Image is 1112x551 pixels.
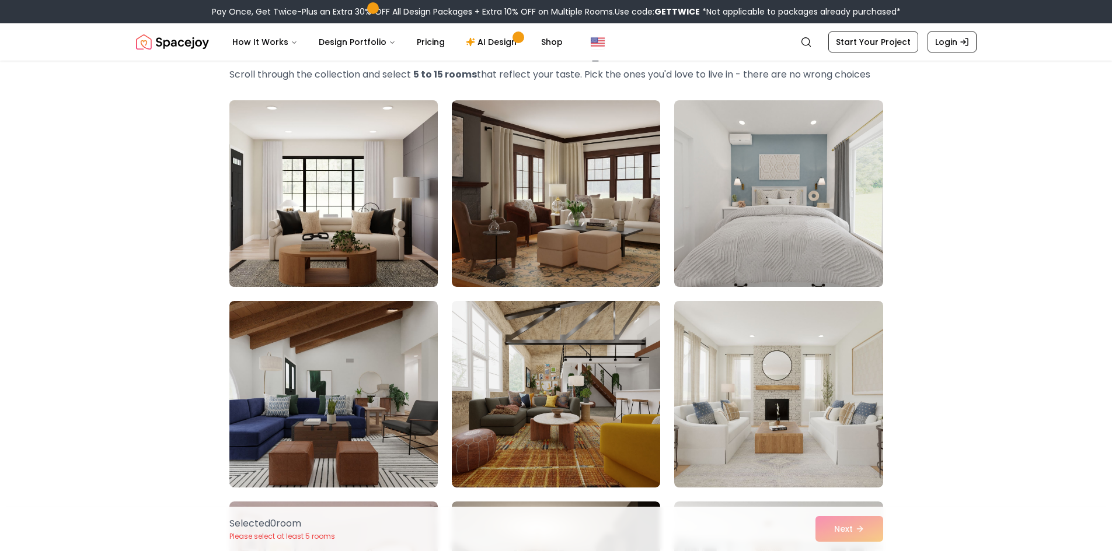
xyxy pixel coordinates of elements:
div: Pay Once, Get Twice-Plus an Extra 30% OFF All Design Packages + Extra 10% OFF on Multiple Rooms. [212,6,901,17]
a: Start Your Project [828,31,918,52]
strong: 5 to 15 rooms [413,68,477,81]
img: Spacejoy Logo [136,30,209,54]
img: Room room-5 [452,301,660,487]
a: Login [928,31,977,52]
nav: Main [223,30,572,54]
a: Spacejoy [136,30,209,54]
span: *Not applicable to packages already purchased* [700,6,901,17]
p: Please select at least 5 rooms [229,532,335,541]
nav: Global [136,23,977,61]
span: Use code: [615,6,700,17]
img: Room room-1 [224,96,443,292]
img: Room room-6 [674,301,883,487]
img: Room room-3 [674,100,883,287]
a: AI Design [456,30,529,54]
b: GETTWICE [654,6,700,17]
img: United States [591,35,605,49]
img: Room room-4 [229,301,438,487]
img: Room room-2 [452,100,660,287]
p: Scroll through the collection and select that reflect your taste. Pick the ones you'd love to liv... [229,68,883,82]
p: Selected 0 room [229,517,335,531]
button: Design Portfolio [309,30,405,54]
a: Shop [532,30,572,54]
button: How It Works [223,30,307,54]
a: Pricing [407,30,454,54]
